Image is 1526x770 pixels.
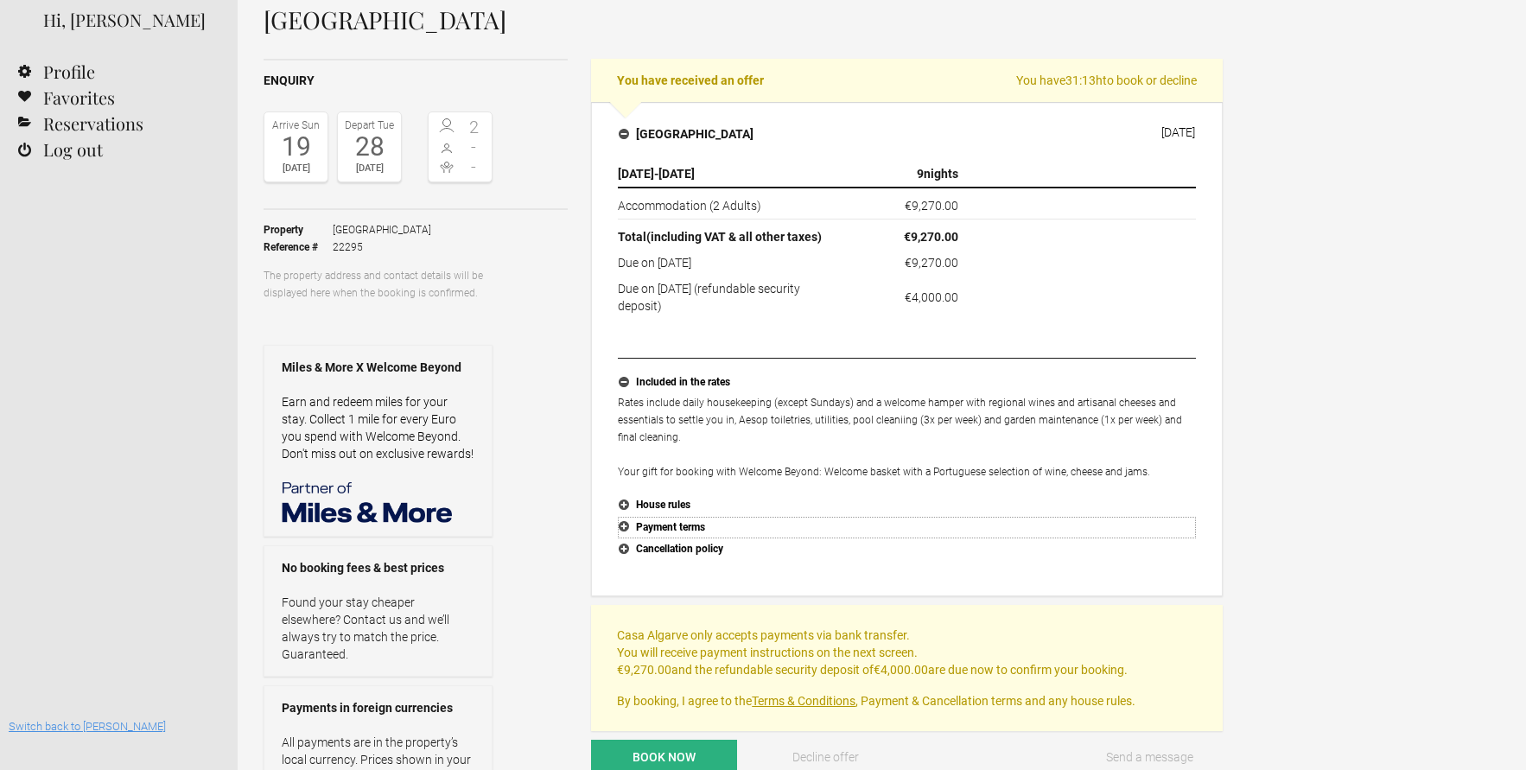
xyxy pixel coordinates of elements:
[333,221,431,239] span: [GEOGRAPHIC_DATA]
[461,118,488,136] span: 2
[282,594,474,663] p: Found your stay cheaper elsewhere? Contact us and we’ll always try to match the price. Guaranteed.
[1016,72,1197,89] span: You have to book or decline
[461,138,488,156] span: -
[619,125,753,143] h4: [GEOGRAPHIC_DATA]
[617,627,1197,678] p: Casa Algarve only accepts payments via bank transfer. You will receive payment instructions on th...
[342,134,397,160] div: 28
[917,167,924,181] span: 9
[618,188,849,220] td: Accommodation (2 Adults)
[658,167,695,181] span: [DATE]
[874,663,928,677] flynt-currency: €4,000.00
[618,167,654,181] span: [DATE]
[264,221,333,239] strong: Property
[617,663,671,677] flynt-currency: €9,270.00
[282,480,455,523] img: Miles & More
[646,230,822,244] span: (including VAT & all other taxes)
[269,117,323,134] div: Arrive Sun
[617,692,1197,710] p: By booking, I agree to the , Payment & Cancellation terms and any house rules.
[333,239,431,256] span: 22295
[905,256,958,270] flynt-currency: €9,270.00
[618,517,1196,539] button: Payment terms
[905,290,958,304] flynt-currency: €4,000.00
[282,359,474,376] strong: Miles & More X Welcome Beyond
[618,220,849,251] th: Total
[618,538,1196,561] button: Cancellation policy
[264,7,1223,33] h1: [GEOGRAPHIC_DATA]
[264,267,493,302] p: The property address and contact details will be displayed here when the booking is confirmed.
[618,276,849,315] td: Due on [DATE] (refundable security deposit)
[792,750,859,764] span: Decline offer
[1065,73,1103,87] flynt-countdown: 31:13h
[849,161,965,188] th: nights
[269,160,323,177] div: [DATE]
[282,699,474,716] strong: Payments in foreign currencies
[269,134,323,160] div: 19
[43,7,212,33] div: Hi, [PERSON_NAME]
[9,720,166,733] a: Switch back to [PERSON_NAME]
[461,158,488,175] span: -
[618,494,1196,517] button: House rules
[618,394,1196,480] p: Rates include daily housekeeping (except Sundays) and a welcome hamper with regional wines and ar...
[605,116,1209,152] button: [GEOGRAPHIC_DATA] [DATE]
[264,72,568,90] h2: Enquiry
[1161,125,1195,139] div: [DATE]
[282,395,474,461] a: Earn and redeem miles for your stay. Collect 1 mile for every Euro you spend with Welcome Beyond....
[618,161,849,188] th: -
[591,59,1223,102] h2: You have received an offer
[342,117,397,134] div: Depart Tue
[618,372,1196,394] button: Included in the rates
[633,750,696,764] span: Book now
[282,559,474,576] strong: No booking fees & best prices
[618,250,849,276] td: Due on [DATE]
[342,160,397,177] div: [DATE]
[264,239,333,256] strong: Reference #
[905,199,958,213] flynt-currency: €9,270.00
[752,694,855,708] a: Terms & Conditions
[904,230,958,244] flynt-currency: €9,270.00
